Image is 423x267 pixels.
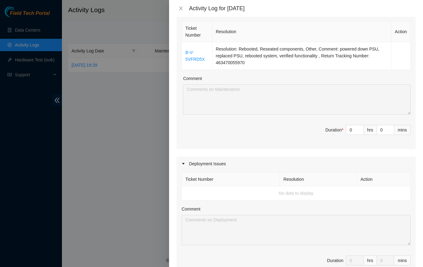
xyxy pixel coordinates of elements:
[357,172,411,186] th: Action
[185,50,205,62] a: B-V-5VFRD5X
[181,215,411,245] textarea: Comment
[391,21,411,42] th: Action
[394,125,411,135] div: mins
[325,127,343,133] div: Duration
[182,186,411,200] td: No data to display
[182,172,280,186] th: Ticket Number
[181,206,200,212] label: Comment
[189,5,416,12] div: Activity Log for [DATE]
[178,6,183,11] span: close
[212,21,391,42] th: Resolution
[183,84,411,115] textarea: Comment
[394,256,411,265] div: mins
[327,257,343,264] div: Duration
[364,125,377,135] div: hrs
[181,162,185,166] span: caret-right
[177,157,416,171] div: Deployment Issues
[280,172,357,186] th: Resolution
[364,256,377,265] div: hrs
[212,42,391,70] td: Resolution: Rebooted, Reseated components, Other, Comment: powered down PSU, replaced PSU, reboot...
[182,21,212,42] th: Ticket Number
[183,75,202,82] label: Comment
[177,6,185,11] button: Close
